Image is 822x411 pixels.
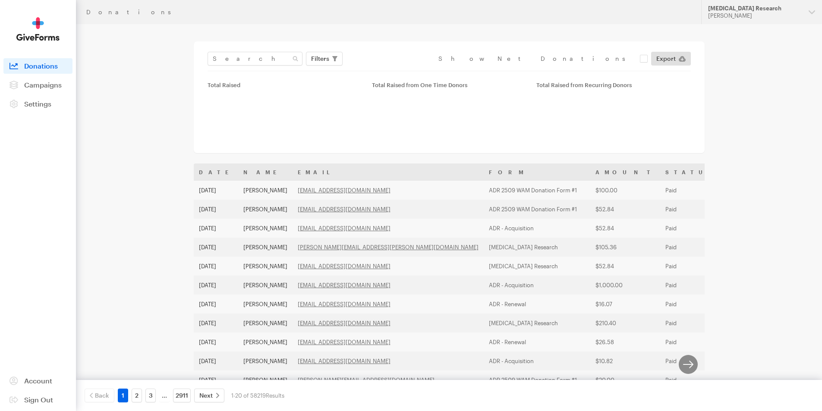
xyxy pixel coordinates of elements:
td: [MEDICAL_DATA] Research [484,238,590,257]
td: [MEDICAL_DATA] Research [484,257,590,276]
td: Paid [660,333,724,351]
a: [EMAIL_ADDRESS][DOMAIN_NAME] [298,263,391,270]
span: Filters [311,53,329,64]
a: 2911 [173,389,191,402]
td: [PERSON_NAME] [238,219,293,238]
div: [PERSON_NAME] [708,12,802,19]
span: Account [24,376,52,385]
td: [DATE] [194,276,238,295]
td: [PERSON_NAME] [238,351,293,370]
a: Account [3,373,72,389]
div: Total Raised from One Time Donors [372,82,526,88]
td: ADR 2509 WAM Donation Form #1 [484,370,590,389]
td: Paid [660,370,724,389]
td: [PERSON_NAME] [238,257,293,276]
span: Next [199,390,213,401]
td: $100.00 [590,181,660,200]
td: Paid [660,295,724,314]
td: ADR - Renewal [484,295,590,314]
td: Paid [660,238,724,257]
td: [DATE] [194,314,238,333]
td: $210.40 [590,314,660,333]
td: Paid [660,200,724,219]
a: [EMAIL_ADDRESS][DOMAIN_NAME] [298,320,391,326]
a: Donations [3,58,72,74]
td: Paid [660,276,724,295]
td: ADR - Renewal [484,333,590,351]
a: [EMAIL_ADDRESS][DOMAIN_NAME] [298,282,391,289]
a: [EMAIL_ADDRESS][DOMAIN_NAME] [298,187,391,194]
td: [DATE] [194,219,238,238]
td: [PERSON_NAME] [238,276,293,295]
td: Paid [660,314,724,333]
td: [DATE] [194,238,238,257]
th: Email [293,163,484,181]
th: Date [194,163,238,181]
td: [PERSON_NAME] [238,238,293,257]
span: Export [656,53,676,64]
td: Paid [660,351,724,370]
div: Total Raised [208,82,362,88]
div: 1-20 of 58219 [231,389,284,402]
a: [PERSON_NAME][EMAIL_ADDRESS][DOMAIN_NAME] [298,376,435,383]
a: [EMAIL_ADDRESS][DOMAIN_NAME] [298,339,391,345]
td: ADR - Acquisition [484,219,590,238]
td: [PERSON_NAME] [238,181,293,200]
th: Name [238,163,293,181]
a: Export [651,52,691,66]
td: [PERSON_NAME] [238,370,293,389]
td: [PERSON_NAME] [238,295,293,314]
td: [DATE] [194,295,238,314]
div: [MEDICAL_DATA] Research [708,5,802,12]
td: $20.00 [590,370,660,389]
td: $10.82 [590,351,660,370]
td: $105.36 [590,238,660,257]
a: Settings [3,96,72,112]
td: [DATE] [194,351,238,370]
a: [EMAIL_ADDRESS][DOMAIN_NAME] [298,225,391,232]
th: Status [660,163,724,181]
span: Results [266,392,284,399]
td: ADR 2509 WAM Donation Form #1 [484,181,590,200]
span: Campaigns [24,81,62,89]
td: [DATE] [194,370,238,389]
td: [PERSON_NAME] [238,200,293,219]
td: [DATE] [194,200,238,219]
span: Sign Out [24,395,53,404]
td: $52.84 [590,200,660,219]
a: [EMAIL_ADDRESS][DOMAIN_NAME] [298,206,391,213]
span: Donations [24,62,58,70]
td: [PERSON_NAME] [238,314,293,333]
td: Paid [660,181,724,200]
span: Settings [24,100,51,108]
td: $26.58 [590,333,660,351]
td: Paid [660,219,724,238]
td: ADR - Acquisition [484,276,590,295]
td: $52.84 [590,219,660,238]
td: [PERSON_NAME] [238,333,293,351]
td: [DATE] [194,181,238,200]
td: $52.84 [590,257,660,276]
a: [EMAIL_ADDRESS][DOMAIN_NAME] [298,301,391,307]
div: Total Raised from Recurring Donors [536,82,690,88]
button: Filters [306,52,343,66]
a: Next [194,389,224,402]
a: 2 [132,389,142,402]
input: Search Name & Email [208,52,302,66]
th: Form [484,163,590,181]
th: Amount [590,163,660,181]
td: Paid [660,257,724,276]
a: Campaigns [3,77,72,93]
td: $16.07 [590,295,660,314]
td: ADR 2509 WAM Donation Form #1 [484,200,590,219]
td: [DATE] [194,257,238,276]
td: $1,000.00 [590,276,660,295]
td: [MEDICAL_DATA] Research [484,314,590,333]
a: Sign Out [3,392,72,408]
a: [PERSON_NAME][EMAIL_ADDRESS][PERSON_NAME][DOMAIN_NAME] [298,244,479,251]
a: [EMAIL_ADDRESS][DOMAIN_NAME] [298,358,391,364]
td: [DATE] [194,333,238,351]
img: GiveForms [16,17,60,41]
a: 3 [145,389,156,402]
td: ADR - Acquisition [484,351,590,370]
